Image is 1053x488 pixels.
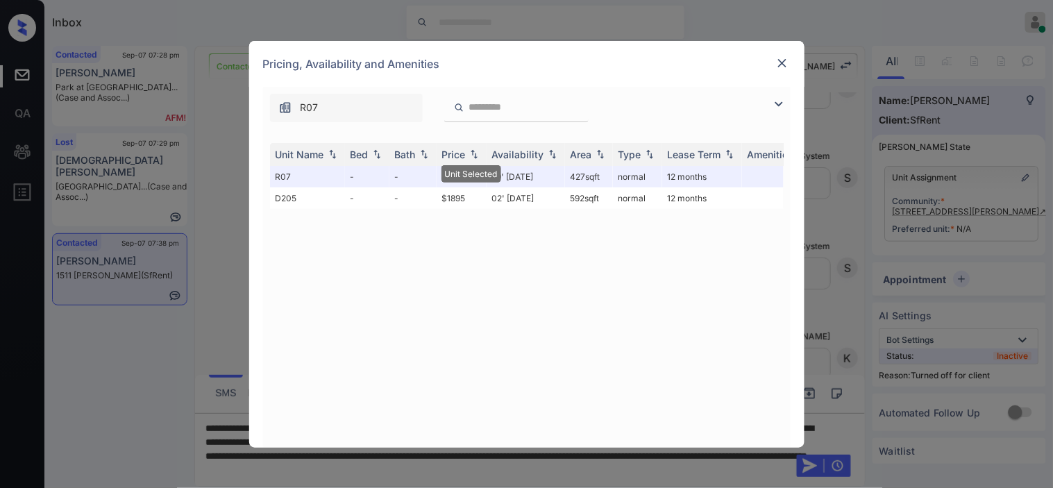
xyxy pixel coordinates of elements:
[643,149,657,159] img: sorting
[345,187,389,209] td: -
[370,149,384,159] img: sorting
[389,166,437,187] td: -
[326,149,339,159] img: sorting
[351,149,369,160] div: Bed
[748,149,794,160] div: Amenities
[417,149,431,159] img: sorting
[270,187,345,209] td: D205
[437,187,487,209] td: $1895
[565,187,613,209] td: 592 sqft
[442,149,466,160] div: Price
[278,101,292,115] img: icon-zuma
[618,149,641,160] div: Type
[395,149,416,160] div: Bath
[276,149,324,160] div: Unit Name
[662,187,742,209] td: 12 months
[345,166,389,187] td: -
[249,41,805,87] div: Pricing, Availability and Amenities
[487,166,565,187] td: 29' [DATE]
[270,166,345,187] td: R07
[492,149,544,160] div: Availability
[613,166,662,187] td: normal
[723,149,736,159] img: sorting
[571,149,592,160] div: Area
[437,166,487,187] td: $1495
[613,187,662,209] td: normal
[662,166,742,187] td: 12 months
[775,56,789,70] img: close
[593,149,607,159] img: sorting
[389,187,437,209] td: -
[546,149,559,159] img: sorting
[467,149,481,159] img: sorting
[668,149,721,160] div: Lease Term
[454,101,464,114] img: icon-zuma
[487,187,565,209] td: 02' [DATE]
[301,100,319,115] span: R07
[770,96,787,112] img: icon-zuma
[565,166,613,187] td: 427 sqft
